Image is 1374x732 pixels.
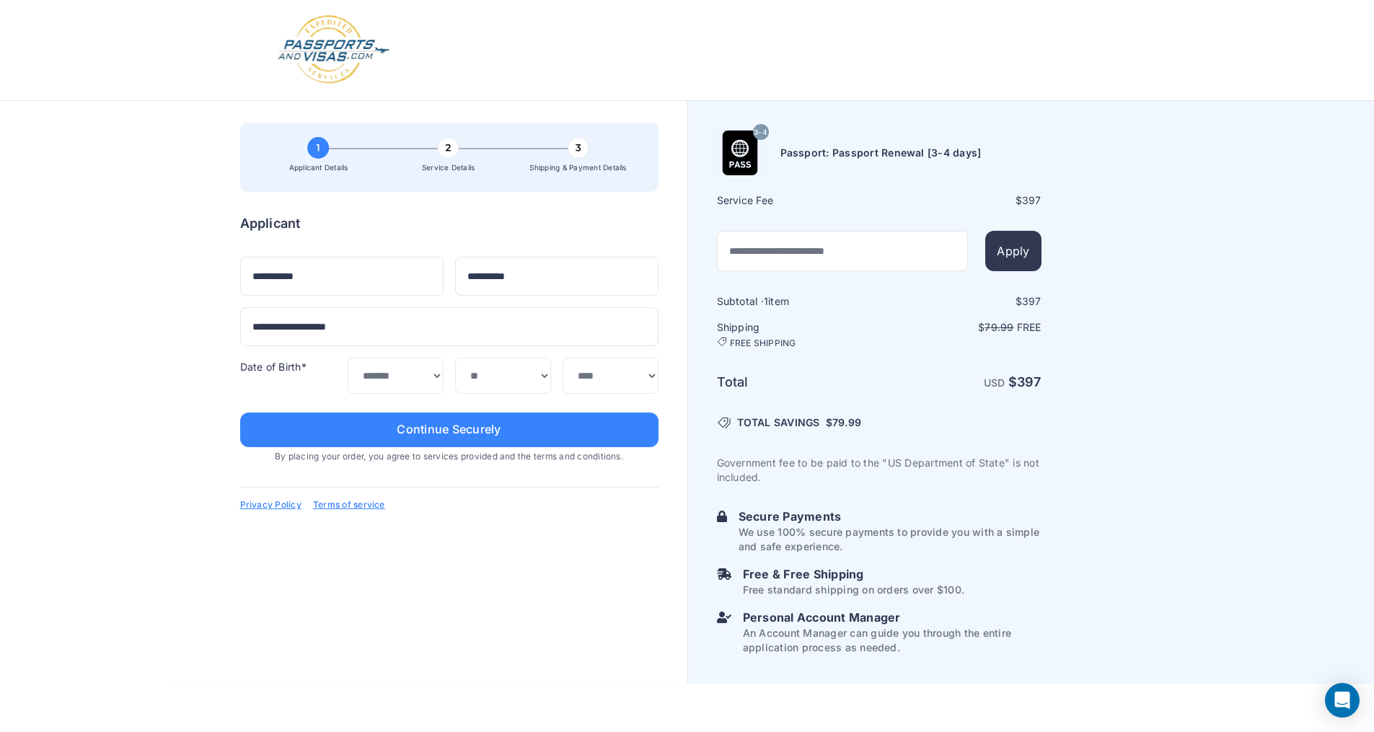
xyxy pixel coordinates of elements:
[739,508,1041,525] h6: Secure Payments
[1017,321,1041,333] span: Free
[832,416,861,428] span: 79.99
[240,499,301,511] a: Privacy Policy
[717,193,878,208] h6: Service Fee
[730,338,796,349] span: FREE SHIPPING
[780,146,982,160] h6: Passport: Passport Renewal [3-4 days]
[881,320,1041,335] p: $
[743,583,964,597] p: Free standard shipping on orders over $100.
[743,626,1041,655] p: An Account Manager can guide you through the entire application process as needed.
[743,609,1041,626] h6: Personal Account Manager
[240,213,301,234] h6: Applicant
[240,361,307,373] label: Date of Birth*
[313,499,385,511] a: Terms of service
[718,131,762,175] img: Product Name
[717,456,1041,485] p: Government fee to be paid to the "US Department of State" is not included.
[737,415,820,430] span: TOTAL SAVINGS
[743,565,964,583] h6: Free & Free Shipping
[754,123,767,142] span: 3-4
[985,321,1013,333] span: 79.99
[826,415,861,430] span: $
[1325,683,1360,718] div: Open Intercom Messenger
[717,320,878,349] h6: Shipping
[240,413,659,447] button: Continue Securely
[1008,374,1041,389] strong: $
[739,525,1041,554] p: We use 100% secure payments to provide you with a simple and safe experience.
[881,193,1041,208] div: $
[276,14,391,86] img: Logo
[764,295,768,307] span: 1
[1022,194,1041,206] span: 397
[881,294,1041,309] div: $
[1022,295,1041,307] span: 397
[717,294,878,309] h6: Subtotal · item
[985,231,1041,271] button: Apply
[717,372,878,392] h6: Total
[1017,374,1041,389] span: 397
[984,376,1005,389] span: USD
[240,447,659,466] span: By placing your order, you agree to services provided and the terms and conditions.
